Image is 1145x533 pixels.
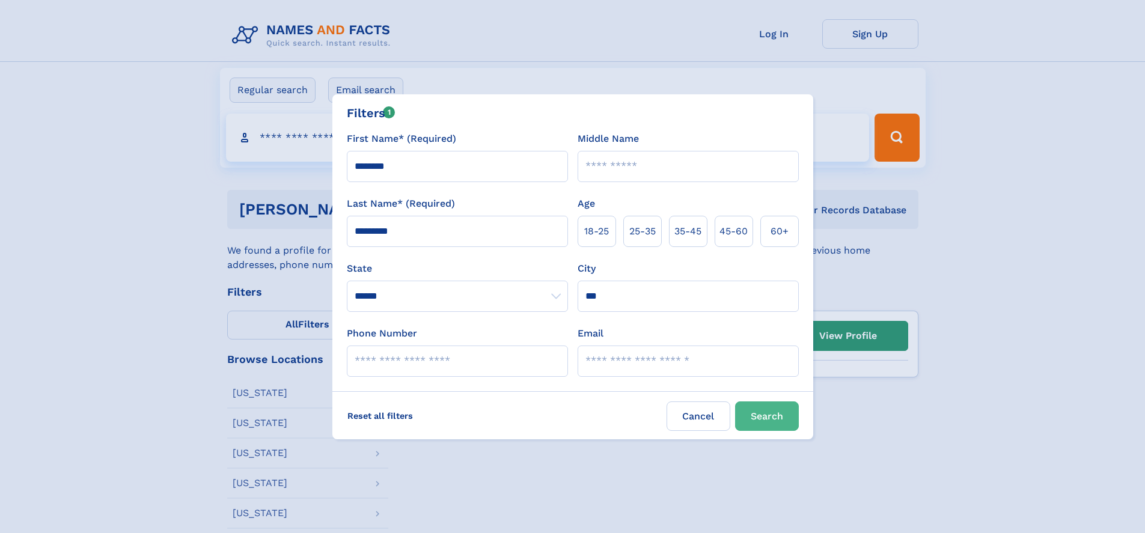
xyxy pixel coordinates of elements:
span: 18‑25 [584,224,609,239]
label: Reset all filters [340,401,421,430]
label: First Name* (Required) [347,132,456,146]
label: Phone Number [347,326,417,341]
span: 25‑35 [629,224,656,239]
label: Age [578,196,595,211]
div: Filters [347,104,395,122]
label: City [578,261,596,276]
label: Last Name* (Required) [347,196,455,211]
label: Email [578,326,603,341]
span: 35‑45 [674,224,701,239]
button: Search [735,401,799,431]
label: Cancel [667,401,730,431]
span: 45‑60 [719,224,748,239]
label: Middle Name [578,132,639,146]
span: 60+ [771,224,789,239]
label: State [347,261,568,276]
